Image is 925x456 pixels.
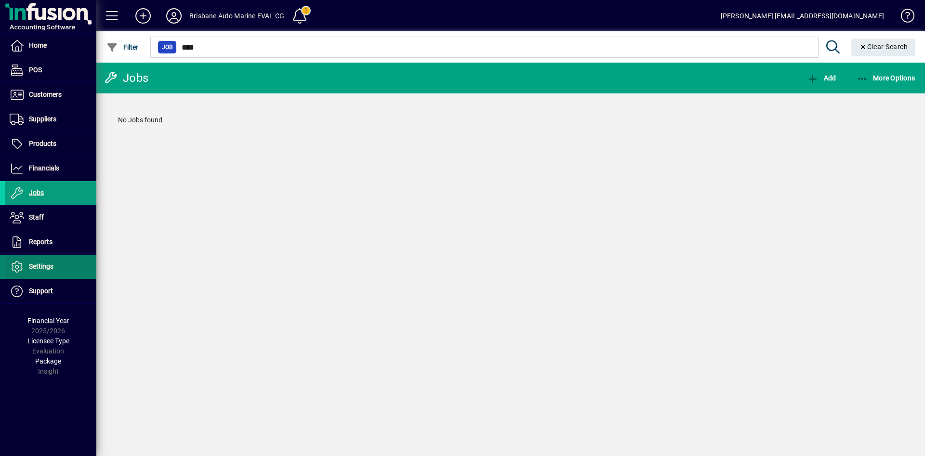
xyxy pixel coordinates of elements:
span: Home [29,41,47,49]
span: Staff [29,213,44,221]
a: Staff [5,206,96,230]
a: Customers [5,83,96,107]
button: Filter [104,39,141,56]
div: Brisbane Auto Marine EVAL CG [189,8,284,24]
span: Customers [29,91,62,98]
span: More Options [857,74,915,82]
a: Support [5,279,96,303]
a: Suppliers [5,107,96,131]
span: Job [162,42,172,52]
a: POS [5,58,96,82]
div: No Jobs found [108,105,913,135]
span: Clear Search [859,43,908,51]
div: Jobs [104,70,148,86]
span: Package [35,357,61,365]
span: Support [29,287,53,295]
button: Profile [159,7,189,25]
button: Clear [851,39,916,56]
button: Add [805,69,838,87]
span: Suppliers [29,115,56,123]
span: Financials [29,164,59,172]
a: Products [5,132,96,156]
span: Licensee Type [27,337,69,345]
span: Reports [29,238,53,246]
div: [PERSON_NAME] [EMAIL_ADDRESS][DOMAIN_NAME] [721,8,884,24]
a: Home [5,34,96,58]
span: Products [29,140,56,147]
span: Add [807,74,836,82]
a: Settings [5,255,96,279]
span: Filter [106,43,139,51]
span: Financial Year [27,317,69,325]
span: POS [29,66,42,74]
button: More Options [854,69,918,87]
button: Add [128,7,159,25]
span: Settings [29,262,53,270]
a: Knowledge Base [894,2,913,33]
span: Jobs [29,189,44,196]
a: Reports [5,230,96,254]
a: Financials [5,156,96,181]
